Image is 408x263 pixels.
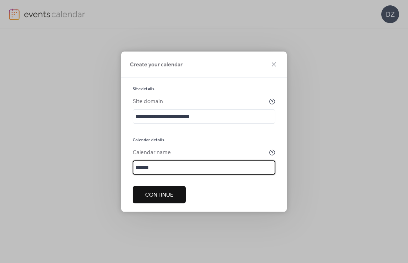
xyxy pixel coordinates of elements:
span: Calendar details [133,137,164,143]
span: Site details [133,86,154,92]
button: Continue [133,186,186,203]
div: Calendar name [133,148,267,157]
div: Site domain [133,97,267,106]
span: Continue [145,191,173,199]
span: Create your calendar [130,60,183,69]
